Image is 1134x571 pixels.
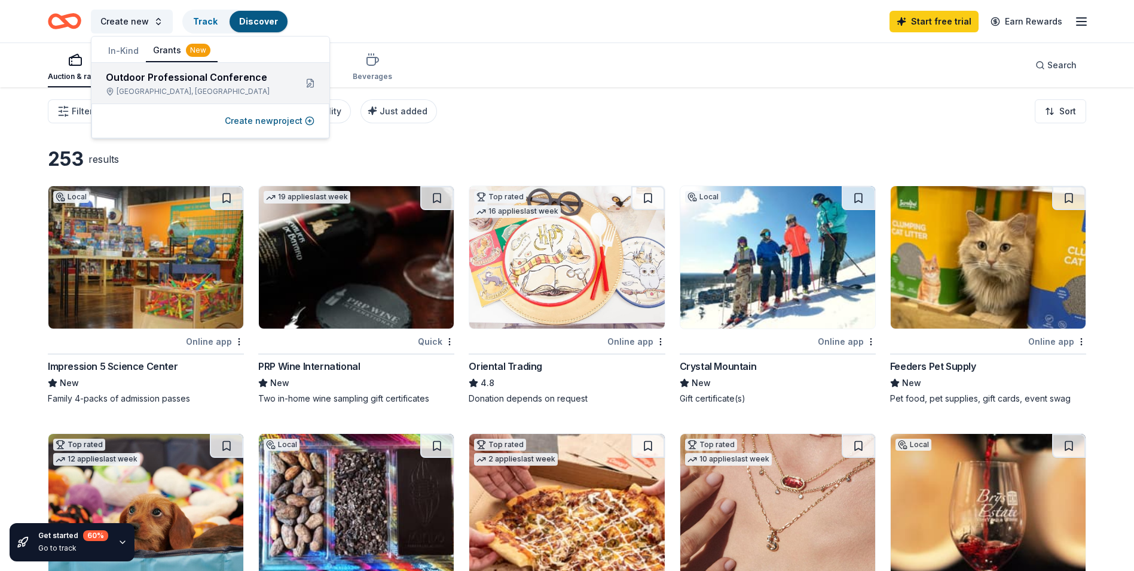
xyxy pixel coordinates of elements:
a: Image for Feeders Pet SupplyOnline appFeeders Pet SupplyNewPet food, pet supplies, gift cards, ev... [890,186,1086,405]
div: Oriental Trading [469,359,542,373]
a: Track [193,16,218,26]
a: Image for Oriental TradingTop rated16 applieslast weekOnline appOriental Trading4.8Donation depen... [469,186,665,405]
button: Just added [360,99,437,123]
div: Go to track [38,543,108,553]
div: Feeders Pet Supply [890,359,976,373]
button: TrackDiscover [182,10,289,34]
div: Outdoor Professional Conference [106,70,286,84]
span: New [60,376,79,390]
div: Online app [1028,334,1086,349]
div: Local [685,191,721,203]
a: Earn Rewards [983,11,1069,32]
div: 16 applies last week [474,205,561,218]
div: 253 [48,147,84,171]
button: Auction & raffle [48,48,102,87]
div: 12 applies last week [53,453,140,466]
div: Top rated [685,439,737,451]
div: Online app [607,334,665,349]
img: Image for Oriental Trading [469,186,664,329]
div: [GEOGRAPHIC_DATA], [GEOGRAPHIC_DATA] [106,87,286,96]
a: Start free trial [890,11,979,32]
div: Beverages [353,72,392,81]
div: Gift certificate(s) [680,393,876,405]
div: Local [53,191,89,203]
button: Filter [48,99,102,123]
img: Image for Feeders Pet Supply [891,186,1086,329]
button: Search [1026,53,1086,77]
div: Get started [38,530,108,541]
div: 10 applies last week [685,453,772,466]
span: New [270,376,289,390]
div: Top rated [474,191,526,203]
div: Online app [818,334,876,349]
div: Impression 5 Science Center [48,359,178,373]
div: Crystal Mountain [680,359,757,373]
span: New [902,376,921,390]
img: Image for Impression 5 Science Center [48,186,243,329]
button: In-Kind [101,40,146,62]
img: Image for Crystal Mountain [680,186,875,329]
button: Sort [1035,99,1086,123]
div: Top rated [474,439,526,451]
button: Beverages [353,48,392,87]
div: Local [895,439,931,451]
div: Two in-home wine sampling gift certificates [258,393,454,405]
div: Local [264,439,299,451]
a: Image for Impression 5 Science CenterLocalOnline appImpression 5 Science CenterNewFamily 4-packs ... [48,186,244,405]
span: Just added [380,106,427,116]
div: 2 applies last week [474,453,558,466]
a: Home [48,7,81,35]
span: Sort [1059,104,1076,119]
button: Create newproject [225,114,314,128]
button: Create new [91,10,173,34]
div: 19 applies last week [264,191,350,204]
div: Top rated [53,439,105,451]
span: Filter [72,104,93,119]
div: Auction & raffle [48,72,102,81]
a: Discover [239,16,278,26]
img: Image for PRP Wine International [259,186,454,329]
div: 60 % [83,530,108,541]
a: Image for Crystal MountainLocalOnline appCrystal MountainNewGift certificate(s) [680,186,876,405]
button: Grants [146,40,218,62]
div: Donation depends on request [469,393,665,405]
div: Quick [418,334,454,349]
a: Image for PRP Wine International19 applieslast weekQuickPRP Wine InternationalNewTwo in-home wine... [258,186,454,405]
span: Create new [100,14,149,29]
span: 4.8 [481,376,494,390]
div: Pet food, pet supplies, gift cards, event swag [890,393,1086,405]
div: PRP Wine International [258,359,360,373]
span: New [692,376,711,390]
div: results [88,152,119,166]
span: Search [1047,58,1077,72]
div: Online app [186,334,244,349]
div: Family 4-packs of admission passes [48,393,244,405]
div: New [186,44,210,57]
